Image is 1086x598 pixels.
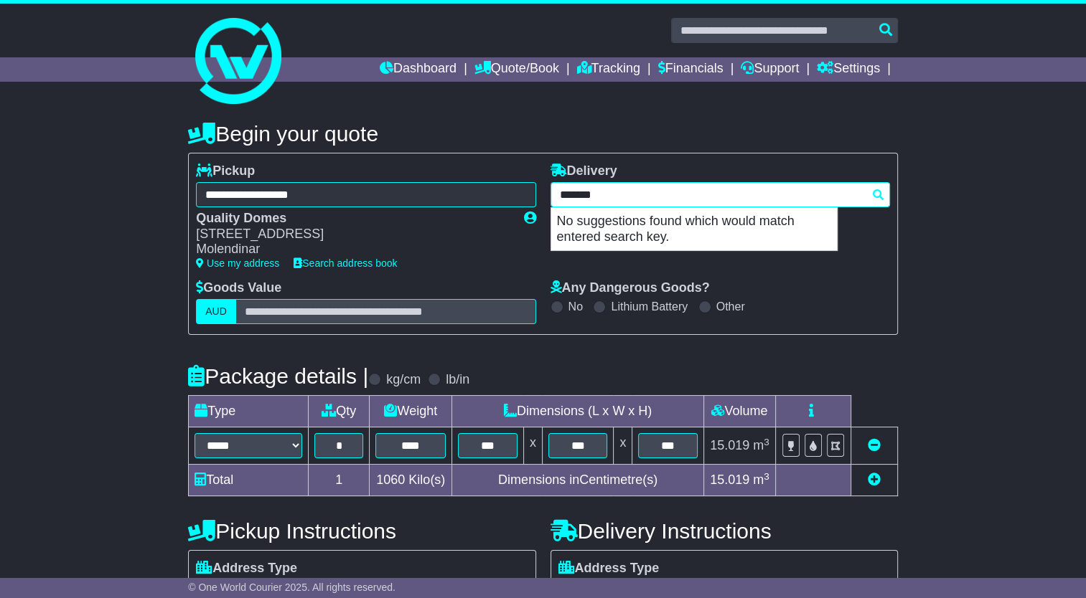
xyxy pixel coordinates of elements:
[309,396,370,427] td: Qty
[558,561,660,576] label: Address Type
[551,519,898,543] h4: Delivery Instructions
[196,280,281,296] label: Goods Value
[551,280,710,296] label: Any Dangerous Goods?
[764,471,769,482] sup: 3
[764,437,769,447] sup: 3
[614,427,632,465] td: x
[452,396,703,427] td: Dimensions (L x W x H)
[868,473,881,487] a: Add new item
[309,465,370,496] td: 1
[188,364,368,388] h4: Package details |
[716,300,745,313] label: Other
[196,299,236,324] label: AUD
[196,163,255,179] label: Pickup
[376,473,405,487] span: 1060
[452,465,703,496] td: Dimensions in Centimetre(s)
[703,396,775,427] td: Volume
[753,438,769,452] span: m
[551,163,617,179] label: Delivery
[189,465,309,496] td: Total
[446,372,469,388] label: lb/in
[753,473,769,487] span: m
[710,438,749,452] span: 15.019
[380,57,457,82] a: Dashboard
[294,257,397,269] a: Search address book
[568,300,583,313] label: No
[188,122,898,146] h4: Begin your quote
[551,208,837,250] p: No suggestions found which would match entered search key.
[710,473,749,487] span: 15.019
[611,300,688,313] label: Lithium Battery
[188,582,395,593] span: © One World Courier 2025. All rights reserved.
[196,561,297,576] label: Address Type
[196,227,509,242] div: [STREET_ADDRESS]
[386,372,421,388] label: kg/cm
[474,57,559,82] a: Quote/Book
[189,396,309,427] td: Type
[741,57,799,82] a: Support
[196,257,279,269] a: Use my address
[196,242,509,257] div: Molendinar
[868,438,881,452] a: Remove this item
[817,57,880,82] a: Settings
[658,57,724,82] a: Financials
[577,57,640,82] a: Tracking
[523,427,542,465] td: x
[370,396,452,427] td: Weight
[196,211,509,227] div: Quality Domes
[188,519,535,543] h4: Pickup Instructions
[370,465,452,496] td: Kilo(s)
